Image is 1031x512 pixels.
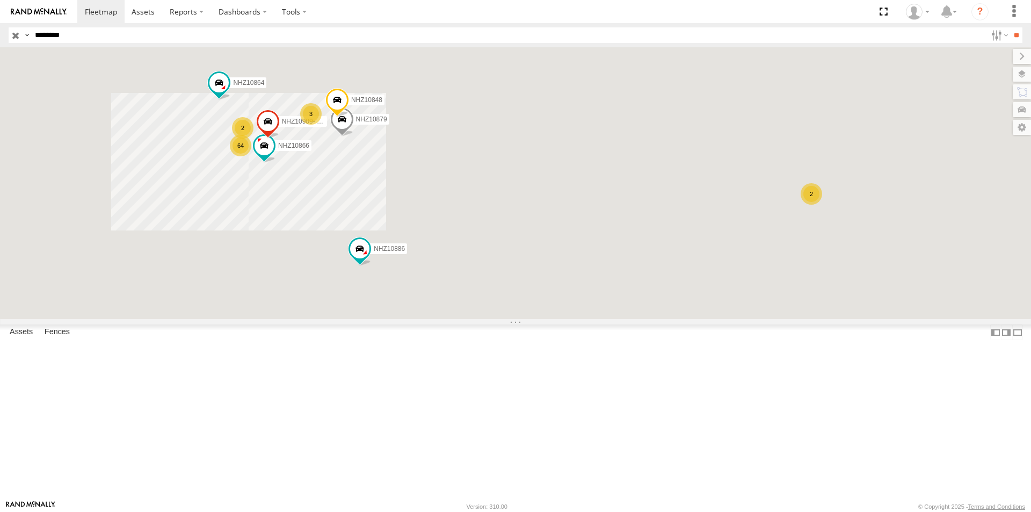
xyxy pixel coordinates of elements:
[233,79,264,86] span: NHZ10864
[4,325,38,340] label: Assets
[351,96,382,104] span: NHZ10848
[232,117,253,139] div: 2
[39,325,75,340] label: Fences
[23,27,31,43] label: Search Query
[1013,120,1031,135] label: Map Settings
[990,324,1001,340] label: Dock Summary Table to the Left
[902,4,933,20] div: Zulema McIntosch
[356,116,387,123] span: NHZ10879
[278,142,309,149] span: NHZ10866
[467,503,507,510] div: Version: 310.00
[918,503,1025,510] div: © Copyright 2025 -
[300,103,322,125] div: 3
[801,183,822,205] div: 2
[374,245,405,253] span: NHZ10886
[971,3,989,20] i: ?
[6,501,55,512] a: Visit our Website
[968,503,1025,510] a: Terms and Conditions
[1001,324,1012,340] label: Dock Summary Table to the Right
[11,8,67,16] img: rand-logo.svg
[230,135,251,156] div: 64
[282,118,335,125] span: NHZ10909- RMAd
[987,27,1010,43] label: Search Filter Options
[1012,324,1023,340] label: Hide Summary Table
